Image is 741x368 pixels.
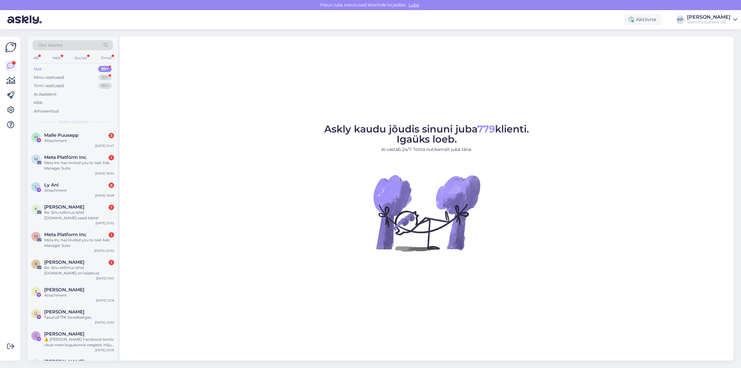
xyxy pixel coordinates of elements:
div: All [33,54,40,62]
span: M [34,234,38,239]
div: Saare Kaubandus OÜ [687,20,731,25]
span: 779 [477,123,495,135]
div: 1 [109,232,114,238]
span: M [34,157,38,161]
span: Ü [34,311,37,316]
div: 1 [109,260,114,265]
img: Askly Logo [5,41,17,53]
div: [DATE] 21:52 [95,221,114,225]
span: Cydeine James Razonable [44,331,84,337]
div: Socials [73,54,88,62]
span: M [34,135,38,139]
span: Kaisa Väärtnõu [44,204,84,210]
div: [DATE] 15:47 [95,144,114,148]
div: [DATE] 19:51 [96,276,114,281]
span: C [35,333,37,338]
div: Email [100,54,113,62]
div: 99+ [98,75,112,81]
div: ⚠️ [PERSON_NAME] Facebooki konto rikub meie kogukonna reegleid. Hiljuti on meie süsteem saanud ka... [44,337,114,348]
div: Kõik [34,100,43,106]
div: Re: Sinu tellimus lehel [DOMAIN_NAME] saadi kätte! [44,210,114,221]
div: [DATE] 12:18 [96,298,114,303]
span: Uued vestlused [59,119,87,125]
span: K [35,206,37,211]
div: Meta lnc has invited you to test Ads Manager Suite [44,237,114,248]
span: Askly kaudu jõudis sinuni juba klienti. Igaüks loeb. [324,123,529,145]
div: [PERSON_NAME] [687,15,731,20]
div: Tasutud 17€ Swedbangas. [44,315,114,320]
div: [DATE] 20:16 [95,348,114,352]
div: 99+ [98,66,112,72]
span: Tatjana Vergeles [44,359,84,364]
span: S [35,289,37,294]
div: [DATE] 20:50 [94,248,114,253]
div: Attachment [44,293,114,298]
span: Luba [407,2,421,8]
img: No Chat active [371,158,482,268]
div: 1 [109,205,114,210]
div: 1 [109,155,114,160]
span: R [35,262,37,266]
div: [DATE] 16:08 [95,193,114,198]
div: [DATE] 16:30 [95,171,114,176]
div: Minu vestlused [34,75,64,81]
a: [PERSON_NAME]Saare Kaubandus OÜ [687,15,737,25]
span: L [35,184,37,189]
div: Meta lnc has invited you to test Ads Manager Suite [44,160,114,171]
span: Meta Platform Inc [44,155,86,160]
div: 99+ [98,83,112,89]
span: Saima Joa [44,287,84,293]
p: AI vastab 24/7. Tööta nutikamalt juba täna. [324,146,529,153]
span: Meta Platform Inc [44,232,86,237]
div: Re: Sinu tellimus lehel [DOMAIN_NAME] on täidetud [44,265,114,276]
div: Attachment [44,188,114,193]
span: Malle Puusepp [44,132,79,138]
div: Attachment [44,138,114,144]
div: KP [676,15,685,24]
span: Ly Ani [44,182,59,188]
div: Tiimi vestlused [34,83,64,89]
div: 3 [109,133,114,138]
span: Ülle Uiboupin [44,309,84,315]
span: Raili Kasemaa [44,259,84,265]
div: Uus [34,66,42,72]
div: AI Assistent [34,91,56,98]
div: Web [51,54,62,62]
div: [DATE] 12:00 [95,320,114,325]
div: Aktiivne [624,14,661,25]
div: Arhiveeritud [34,108,59,114]
span: Otsi kliente [38,42,63,48]
div: 6 [109,182,114,188]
